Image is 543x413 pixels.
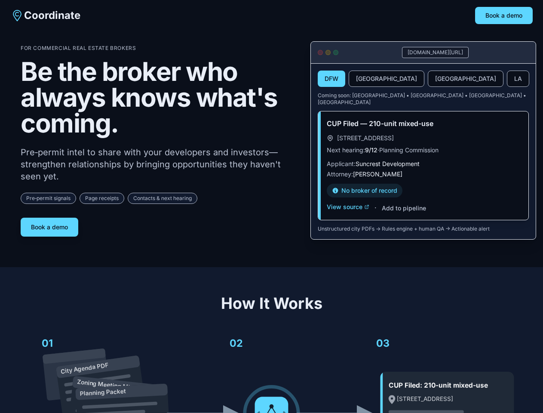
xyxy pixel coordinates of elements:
h1: Be the broker who always knows what's coming. [21,59,297,136]
div: No broker of record [327,184,402,197]
p: Applicant: [327,160,520,168]
img: Coordinate [10,9,24,22]
text: [STREET_ADDRESS] [397,395,453,402]
text: 02 [230,337,243,349]
h3: CUP Filed — 210-unit mixed-use [327,118,520,129]
span: [STREET_ADDRESS] [337,134,394,142]
text: 01 [42,337,53,349]
text: 03 [376,337,390,349]
button: Book a demo [21,218,78,237]
h2: How It Works [21,295,522,312]
button: View source [327,203,369,211]
p: Coming soon: [GEOGRAPHIC_DATA] • [GEOGRAPHIC_DATA] • [GEOGRAPHIC_DATA] • [GEOGRAPHIC_DATA] [318,92,529,106]
p: Unstructured city PDFs → Rules engine + human QA → Actionable alert [318,225,529,232]
span: Page receipts [80,193,124,204]
button: [GEOGRAPHIC_DATA] [428,71,503,87]
text: City Agenda PDF [60,361,109,375]
button: Book a demo [475,7,533,24]
a: Coordinate [10,9,80,22]
text: CUP Filed: 210-unit mixed-use [389,381,488,389]
button: Add to pipeline [382,204,426,213]
span: [PERSON_NAME] [353,170,402,178]
div: [DOMAIN_NAME][URL] [402,47,469,58]
p: Attorney: [327,170,520,179]
span: 9/12 [365,146,377,154]
span: Coordinate [24,9,80,22]
p: For Commercial Real Estate Brokers [21,45,297,52]
p: Next hearing: · Planning Commission [327,146,520,154]
p: Pre‑permit intel to share with your developers and investors—strengthen relationships by bringing... [21,146,297,182]
button: LA [507,71,529,87]
button: DFW [318,71,345,87]
text: Zoning Meeting Minutes [77,378,146,392]
span: Contacts & next hearing [128,193,197,204]
button: [GEOGRAPHIC_DATA] [349,71,424,87]
span: Pre‑permit signals [21,193,76,204]
text: Planning Packet [80,388,126,397]
span: Suncrest Development [356,160,420,167]
span: · [374,203,377,213]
